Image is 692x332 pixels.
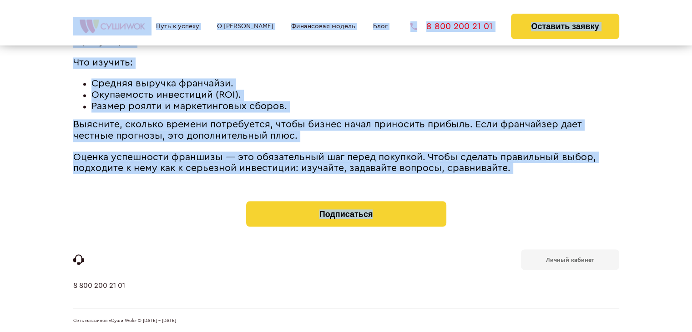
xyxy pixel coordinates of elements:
a: Путь к успеху [156,23,199,30]
span: 8 800 200 21 01 [426,22,493,31]
button: Оставить заявку [511,14,619,39]
button: Подписаться [246,201,446,226]
b: Личный кабинет [546,257,594,262]
a: О [PERSON_NAME] [217,23,273,30]
span: Оценка успешности франшизы — это обязательный шаг перед покупкой. Чтобы сделать правильный выбор,... [73,152,596,173]
a: Блог [373,23,388,30]
a: Личный кабинет [521,249,619,270]
span: Сеть магазинов «Суши Wok» © [DATE] - [DATE] [73,318,176,323]
span: Средняя выручка франчайзи. [91,79,233,88]
span: Выясните, сколько времени потребуется, чтобы бизнес начал приносить прибыль. Если франчайзер дает... [73,120,582,141]
span: Окупаемость инвестиций (ROI). [91,90,241,100]
span: Размер роялти и маркетинговых сборов. [91,101,287,111]
span: Что изучить: [73,58,133,67]
a: 8 800 200 21 01 [410,22,493,31]
a: Финансовая модель [291,23,355,30]
a: 8 800 200 21 01 [73,281,125,308]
